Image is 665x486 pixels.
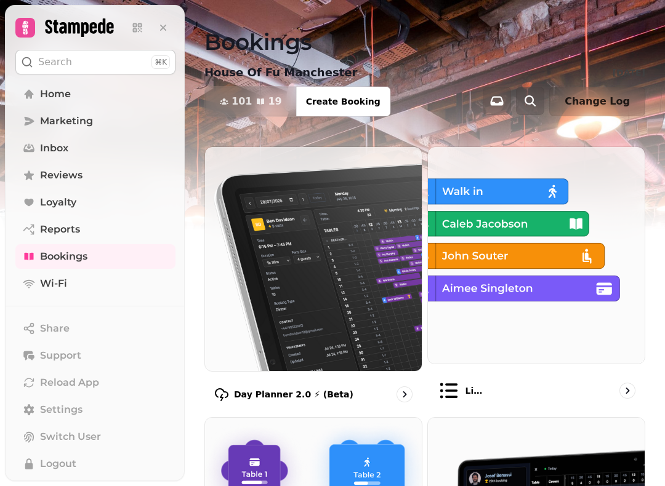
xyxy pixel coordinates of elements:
[151,55,170,69] div: ⌘K
[15,50,175,74] button: Search⌘K
[15,370,175,395] button: Reload App
[40,87,71,102] span: Home
[38,55,72,70] p: Search
[15,452,175,476] button: Logout
[40,222,80,237] span: Reports
[40,429,101,444] span: Switch User
[15,244,175,269] a: Bookings
[549,87,645,116] button: Change Log
[621,384,634,397] svg: go to
[40,375,99,390] span: Reload App
[15,217,175,242] a: Reports
[40,168,83,183] span: Reviews
[15,190,175,215] a: Loyalty
[268,97,281,106] span: 19
[296,87,390,116] button: Create Booking
[427,146,645,412] a: List viewList view
[40,249,87,264] span: Bookings
[613,66,645,79] p: [DATE]
[204,64,357,81] p: House Of Fu Manchester
[40,456,76,471] span: Logout
[565,97,630,106] span: Change Log
[15,343,175,368] button: Support
[204,146,422,412] a: Day Planner 2.0 ⚡ (Beta)Day Planner 2.0 ⚡ (Beta)
[15,109,175,133] a: Marketing
[40,141,68,156] span: Inbox
[40,348,81,363] span: Support
[15,136,175,161] a: Inbox
[15,397,175,422] a: Settings
[40,402,83,417] span: Settings
[15,316,175,341] button: Share
[40,195,76,210] span: Loyalty
[15,424,175,449] button: Switch User
[398,388,411,400] svg: go to
[15,271,175,296] a: Wi-Fi
[40,276,67,291] span: Wi-Fi
[306,97,381,106] span: Create Booking
[205,147,422,371] img: Day Planner 2.0 ⚡ (Beta)
[15,163,175,188] a: Reviews
[232,97,252,106] span: 101
[465,384,486,397] p: List view
[234,388,353,400] p: Day Planner 2.0 ⚡ (Beta)
[40,114,93,129] span: Marketing
[428,147,645,364] img: List view
[40,321,70,336] span: Share
[15,82,175,106] a: Home
[205,87,297,116] button: 10119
